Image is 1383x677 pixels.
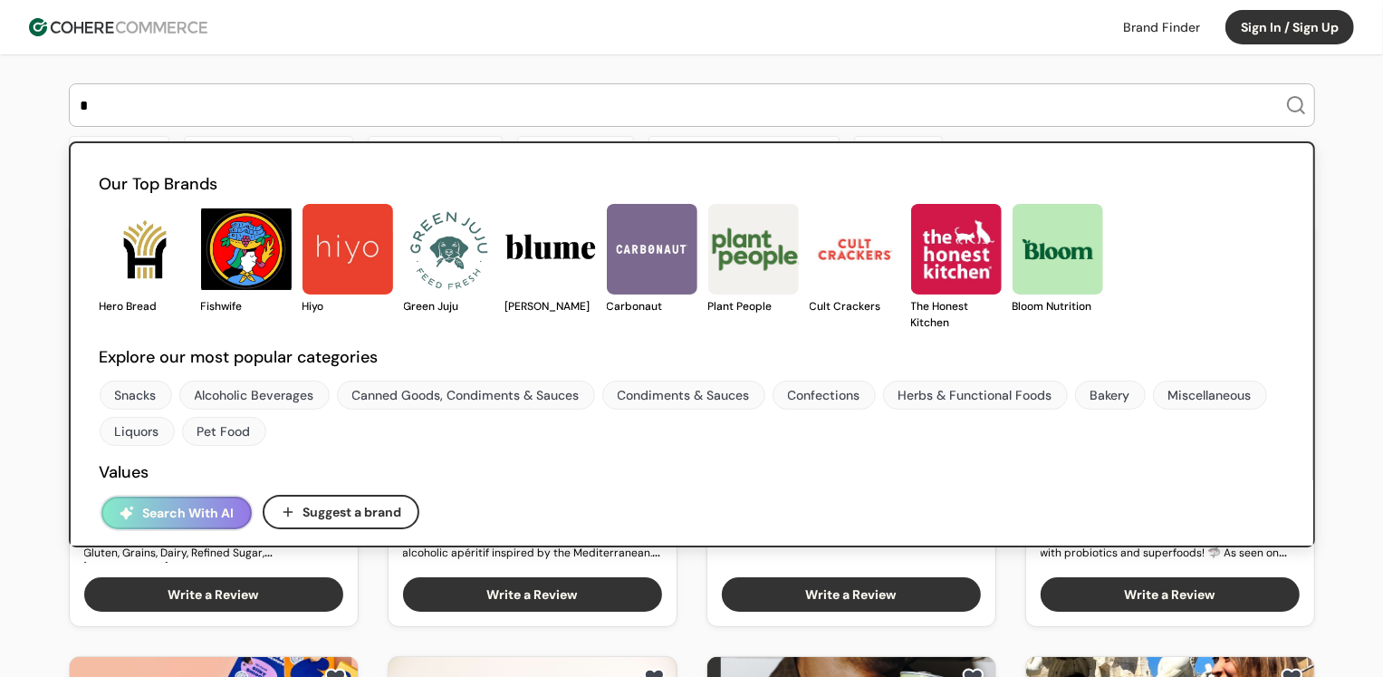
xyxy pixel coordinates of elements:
[115,386,157,405] div: Snacks
[352,386,580,405] div: Canned Goods, Condiments & Sauces
[179,381,330,410] a: Alcoholic Beverages
[100,460,1284,485] h2: Values
[773,381,876,410] a: Confections
[403,577,662,612] button: Write a Review
[1075,381,1146,410] a: Bakery
[722,577,981,612] button: Write a Review
[100,172,1284,197] h2: Our Top Brands
[898,386,1052,405] div: Herbs & Functional Foods
[788,386,860,405] div: Confections
[182,417,266,446] a: Pet Food
[1153,381,1267,410] a: Miscellaneous
[100,417,175,446] a: Liquors
[263,495,419,529] button: Suggest a brand
[101,497,252,529] button: Search With AI
[29,18,207,36] img: Cohere Logo
[1041,577,1300,612] button: Write a Review
[1090,386,1130,405] div: Bakery
[115,422,159,441] div: Liquors
[100,345,1284,370] h2: Explore our most popular categories
[1168,386,1252,405] div: Miscellaneous
[197,422,251,441] div: Pet Food
[84,577,343,612] button: Write a Review
[195,386,314,405] div: Alcoholic Beverages
[337,381,595,410] a: Canned Goods, Condiments & Sauces
[602,381,765,410] a: Condiments & Sauces
[100,381,172,410] a: Snacks
[618,386,750,405] div: Condiments & Sauces
[1225,10,1354,44] button: Sign In / Sign Up
[883,381,1068,410] a: Herbs & Functional Foods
